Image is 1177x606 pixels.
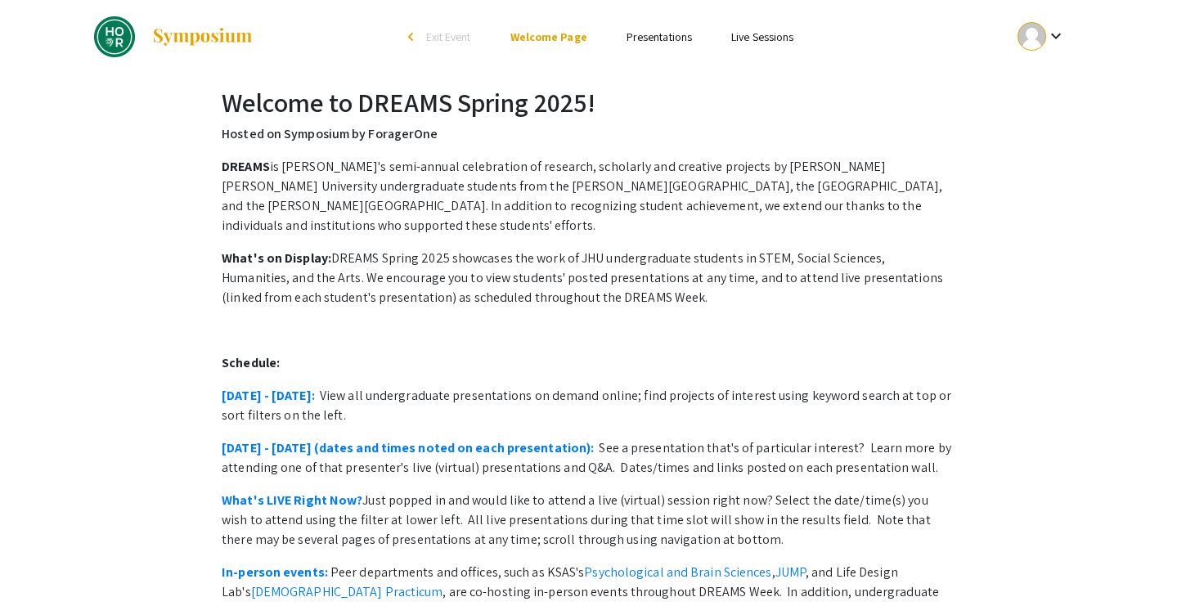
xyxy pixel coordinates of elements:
a: Psychological and Brain Sciences [584,563,771,581]
img: DREAMS Spring 2025 [94,16,135,57]
strong: What's on Display: [222,249,331,267]
a: What's LIVE Right Now? [222,492,362,509]
p: See a presentation that's of particular interest? Learn more by attending one of that presenter's... [222,438,955,478]
a: JUMP [775,563,806,581]
img: Symposium by ForagerOne [151,27,254,47]
p: Just popped in and would like to attend a live (virtual) session right now? Select the date/time(... [222,491,955,550]
p: View all undergraduate presentations on demand online; find projects of interest using keyword se... [222,386,955,425]
iframe: Chat [12,532,70,594]
a: [DATE] - [DATE]: [222,387,315,404]
p: is [PERSON_NAME]'s semi-annual celebration of research, scholarly and creative projects by [PERSO... [222,157,955,236]
h2: Welcome to DREAMS Spring 2025! [222,87,955,118]
button: Expand account dropdown [1000,18,1083,55]
strong: Schedule: [222,354,280,371]
span: Exit Event [426,29,471,44]
a: [DEMOGRAPHIC_DATA] Practicum [251,583,443,600]
a: [DATE] - [DATE] (dates and times noted on each presentation): [222,439,594,456]
a: Live Sessions [731,29,793,44]
p: DREAMS Spring 2025 showcases the work of JHU undergraduate students in STEM, Social Sciences, Hum... [222,249,955,307]
p: Hosted on Symposium by ForagerOne [222,124,955,144]
a: Welcome Page [510,29,587,44]
div: arrow_back_ios [408,32,418,42]
a: DREAMS Spring 2025 [94,16,254,57]
strong: DREAMS [222,158,270,175]
a: In-person events: [222,563,328,581]
a: Presentations [627,29,692,44]
mat-icon: Expand account dropdown [1046,26,1066,46]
